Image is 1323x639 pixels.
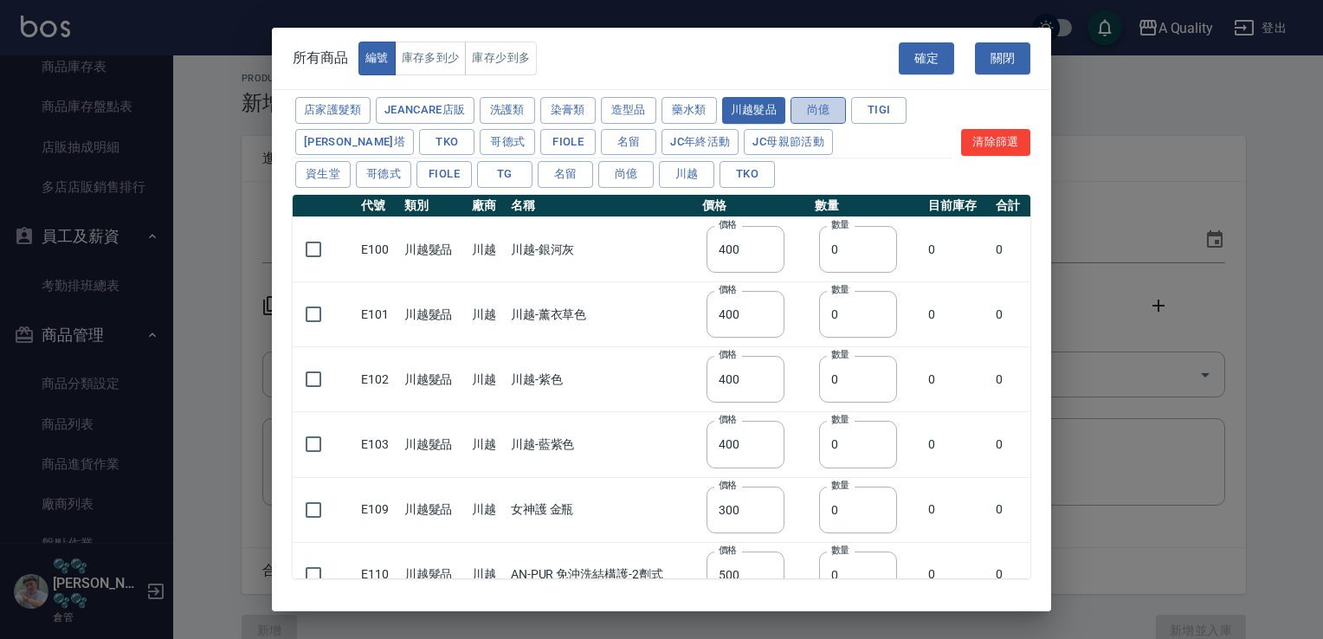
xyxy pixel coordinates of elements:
[924,412,991,477] td: 0
[468,347,507,412] td: 川越
[540,129,596,156] button: FIOLE
[538,161,593,188] button: 名留
[540,97,596,124] button: 染膏類
[468,412,507,477] td: 川越
[719,348,737,361] label: 價格
[295,161,351,188] button: 資生堂
[719,218,737,231] label: 價格
[295,97,371,124] button: 店家護髮類
[924,282,991,347] td: 0
[924,195,991,217] th: 目前庫存
[719,283,737,296] label: 價格
[357,195,400,217] th: 代號
[356,161,411,188] button: 哥德式
[357,412,400,477] td: E103
[400,282,468,347] td: 川越髮品
[357,282,400,347] td: E101
[991,542,1030,607] td: 0
[924,217,991,282] td: 0
[468,195,507,217] th: 廠商
[376,97,474,124] button: JeanCare店販
[507,477,698,542] td: 女神護 金瓶
[831,283,849,296] label: 數量
[601,97,656,124] button: 造型品
[719,544,737,557] label: 價格
[400,542,468,607] td: 川越髮品
[480,129,535,156] button: 哥德式
[357,217,400,282] td: E100
[468,282,507,347] td: 川越
[507,217,698,282] td: 川越-銀河灰
[831,413,849,426] label: 數量
[831,544,849,557] label: 數量
[416,161,472,188] button: FIOLE
[831,218,849,231] label: 數量
[357,542,400,607] td: E110
[661,129,739,156] button: JC年終活動
[991,412,1030,477] td: 0
[477,161,532,188] button: TG
[419,129,474,156] button: TKO
[722,97,786,124] button: 川越髮品
[659,161,714,188] button: 川越
[991,282,1030,347] td: 0
[720,161,775,188] button: TKO
[831,479,849,492] label: 數量
[810,195,924,217] th: 數量
[601,129,656,156] button: 名留
[468,477,507,542] td: 川越
[661,97,717,124] button: 藥水類
[924,347,991,412] td: 0
[507,412,698,477] td: 川越-藍紫色
[507,542,698,607] td: AN-PUR 免沖洗結構護-2劑式
[924,542,991,607] td: 0
[975,42,1030,74] button: 關閉
[400,195,468,217] th: 類別
[400,412,468,477] td: 川越髮品
[293,42,537,75] div: 所有商品
[719,479,737,492] label: 價格
[831,348,849,361] label: 數量
[357,347,400,412] td: E102
[598,161,654,188] button: 尚億
[358,42,396,75] button: 編號
[468,542,507,607] td: 川越
[991,217,1030,282] td: 0
[295,129,414,156] button: [PERSON_NAME]塔
[791,97,846,124] button: 尚億
[400,217,468,282] td: 川越髮品
[961,129,1030,156] button: 清除篩選
[395,42,467,75] button: 庫存多到少
[507,195,698,217] th: 名稱
[400,477,468,542] td: 川越髮品
[480,97,535,124] button: 洗護類
[698,195,811,217] th: 價格
[899,42,954,74] button: 確定
[465,42,537,75] button: 庫存少到多
[744,129,833,156] button: JC母親節活動
[991,477,1030,542] td: 0
[991,347,1030,412] td: 0
[924,477,991,542] td: 0
[507,282,698,347] td: 川越-薰衣草色
[507,347,698,412] td: 川越-紫色
[468,217,507,282] td: 川越
[991,195,1030,217] th: 合計
[357,477,400,542] td: E109
[719,413,737,426] label: 價格
[851,97,907,124] button: TIGI
[400,347,468,412] td: 川越髮品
